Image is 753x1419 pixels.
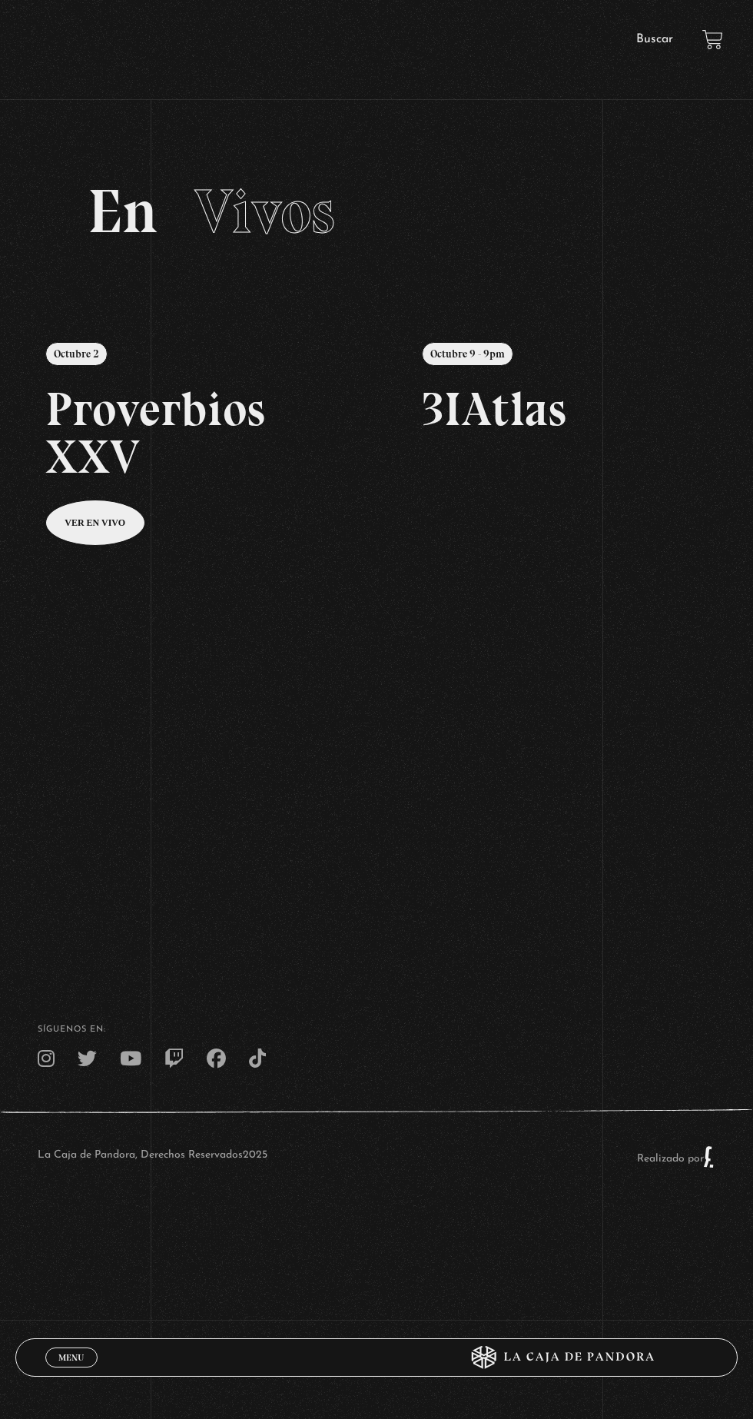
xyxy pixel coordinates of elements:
a: View your shopping cart [702,29,723,50]
h2: En [88,181,666,242]
h4: SÍguenos en: [38,1025,715,1034]
a: Buscar [636,33,673,45]
a: Realizado por [637,1153,715,1165]
p: La Caja de Pandora, Derechos Reservados 2025 [38,1145,267,1168]
span: Vivos [194,174,335,248]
